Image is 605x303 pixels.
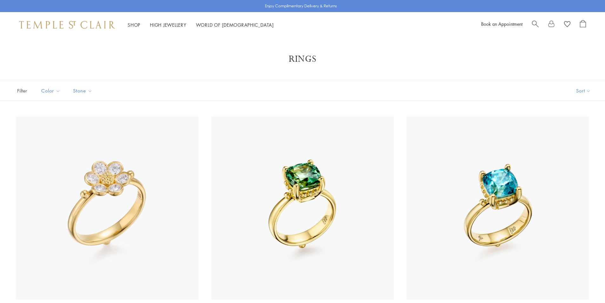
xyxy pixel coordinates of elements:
img: R31883-FIORI [16,117,198,300]
nav: Main navigation [128,21,274,29]
a: ShopShop [128,22,140,28]
span: Stone [70,87,97,95]
button: Show sort by [562,81,605,100]
a: Open Shopping Bag [580,20,586,30]
span: Color [38,87,65,95]
h1: Rings [25,53,580,65]
button: Stone [68,84,97,98]
img: R46849-SASIN305 [211,117,394,300]
a: View Wishlist [564,20,570,30]
a: Search [532,20,539,30]
button: Color [37,84,65,98]
a: World of [DEMOGRAPHIC_DATA]World of [DEMOGRAPHIC_DATA] [196,22,274,28]
img: Temple St. Clair [19,21,115,29]
p: Enjoy Complimentary Delivery & Returns [265,3,337,9]
a: High JewelleryHigh Jewellery [150,22,186,28]
a: Book an Appointment [481,21,522,27]
img: R46849-SASBZ579 [407,117,589,300]
iframe: Gorgias live chat messenger [573,273,599,297]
